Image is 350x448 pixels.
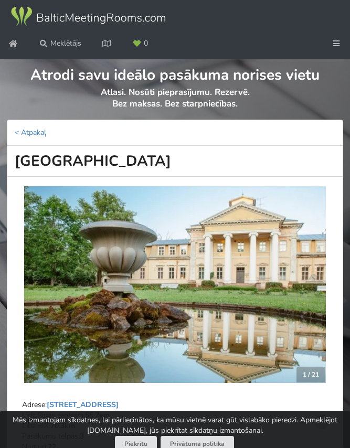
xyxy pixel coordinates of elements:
[47,400,119,410] a: [STREET_ADDRESS]
[24,186,326,383] img: Pils, muiža | Sigulda | Krimuldas muiža
[15,127,46,137] a: < Atpakaļ
[85,410,110,420] strong: 55.7km
[296,367,325,382] div: 1 / 21
[24,186,326,383] a: Pils, muiža | Sigulda | Krimuldas muiža 1 / 21
[7,59,343,84] h1: Atrodi savu ideālo pasākuma norises vietu
[9,6,167,27] img: Baltic Meeting Rooms
[33,34,89,53] a: Meklētājs
[7,87,343,120] p: Atlasi. Nosūti pieprasījumu. Rezervē. Bez maksas. Bez starpniecības.
[144,40,148,47] span: 0
[7,146,343,177] h1: [GEOGRAPHIC_DATA]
